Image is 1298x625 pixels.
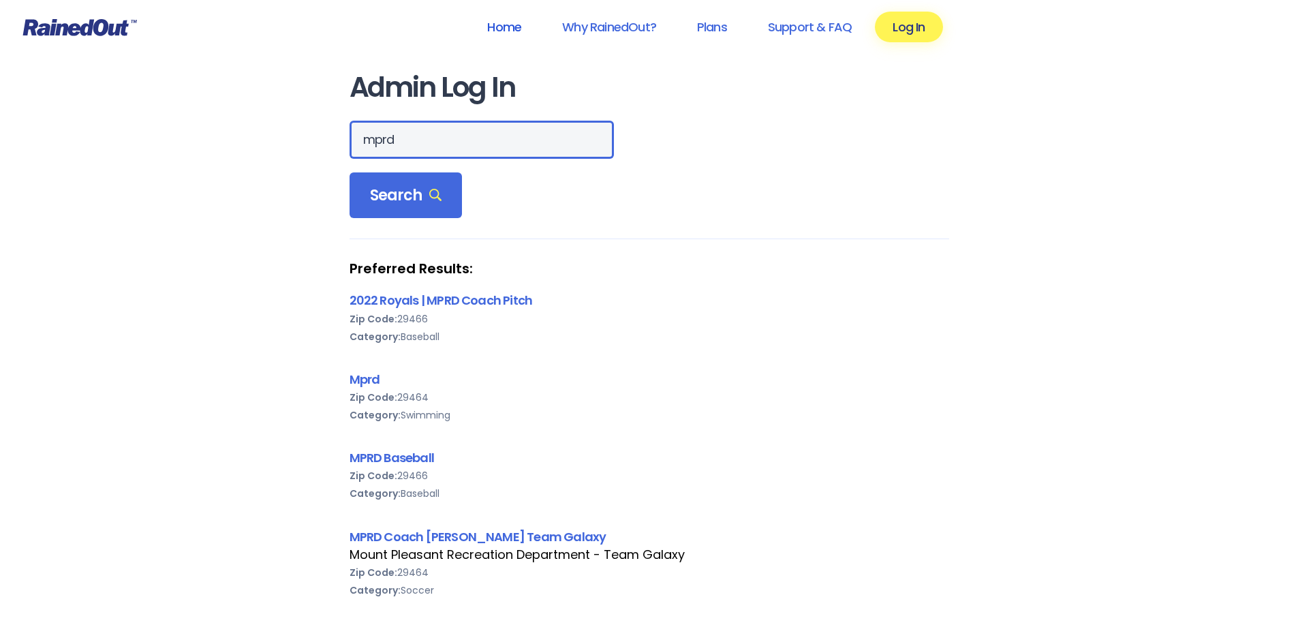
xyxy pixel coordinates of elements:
div: MPRD Coach [PERSON_NAME] Team Galaxy [350,528,949,546]
b: Category: [350,487,401,500]
b: Category: [350,330,401,344]
input: Search Orgs… [350,121,614,159]
div: 2022 Royals | MPRD Coach Pitch [350,291,949,309]
div: Search [350,172,463,219]
div: MPRD Baseball [350,448,949,467]
a: Mprd [350,371,380,388]
div: Baseball [350,328,949,346]
div: Mount Pleasant Recreation Department - Team Galaxy [350,546,949,564]
span: Search [370,186,442,205]
a: Home [469,12,539,42]
b: Zip Code: [350,391,397,404]
div: Soccer [350,581,949,599]
div: Mprd [350,370,949,388]
a: Support & FAQ [750,12,869,42]
div: Swimming [350,406,949,424]
b: Zip Code: [350,469,397,483]
div: 29464 [350,388,949,406]
b: Zip Code: [350,566,397,579]
div: 29466 [350,467,949,485]
b: Category: [350,583,401,597]
a: Plans [679,12,745,42]
div: Baseball [350,485,949,502]
h1: Admin Log In [350,72,949,103]
a: Log In [875,12,942,42]
div: 29464 [350,564,949,581]
a: MPRD Baseball [350,449,434,466]
b: Zip Code: [350,312,397,326]
b: Category: [350,408,401,422]
a: Why RainedOut? [544,12,674,42]
strong: Preferred Results: [350,260,949,277]
a: 2022 Royals | MPRD Coach Pitch [350,292,533,309]
div: 29466 [350,310,949,328]
a: MPRD Coach [PERSON_NAME] Team Galaxy [350,528,606,545]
